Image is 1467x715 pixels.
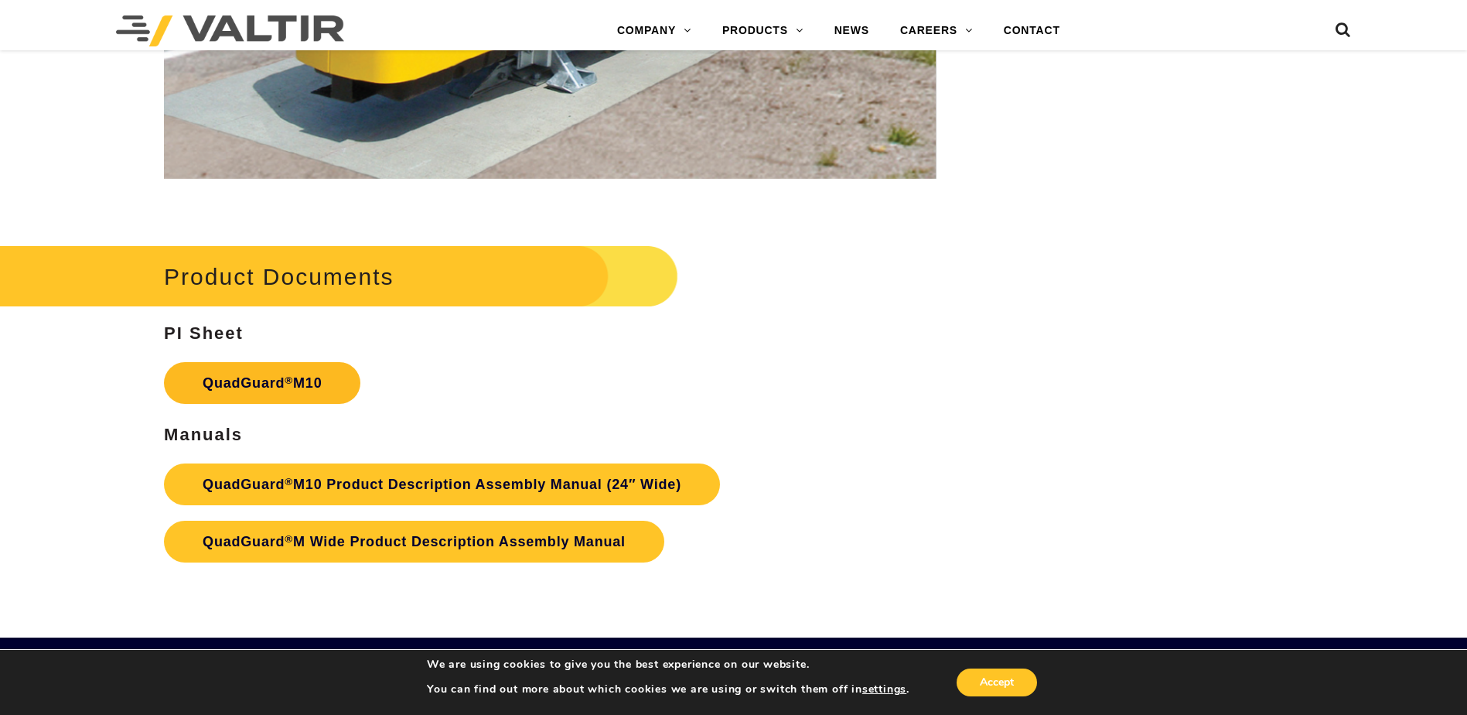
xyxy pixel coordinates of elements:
[988,15,1076,46] a: CONTACT
[427,658,909,672] p: We are using cookies to give you the best experience on our website.
[707,15,819,46] a: PRODUCTS
[116,15,344,46] img: Valtir
[602,15,707,46] a: COMPANY
[285,476,293,487] sup: ®
[957,669,1037,696] button: Accept
[885,15,988,46] a: CAREERS
[164,362,360,404] a: QuadGuard®M10
[164,464,720,505] a: QuadGuard®M10 Product Description Assembly Manual (24″ Wide)
[862,682,906,696] button: settings
[427,682,909,696] p: You can find out more about which cookies we are using or switch them off in .
[164,425,243,444] strong: Manuals
[164,323,244,343] strong: PI Sheet
[819,15,885,46] a: NEWS
[285,375,293,386] sup: ®
[285,533,293,545] sup: ®
[164,521,664,563] a: QuadGuard®M Wide Product Description Assembly Manual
